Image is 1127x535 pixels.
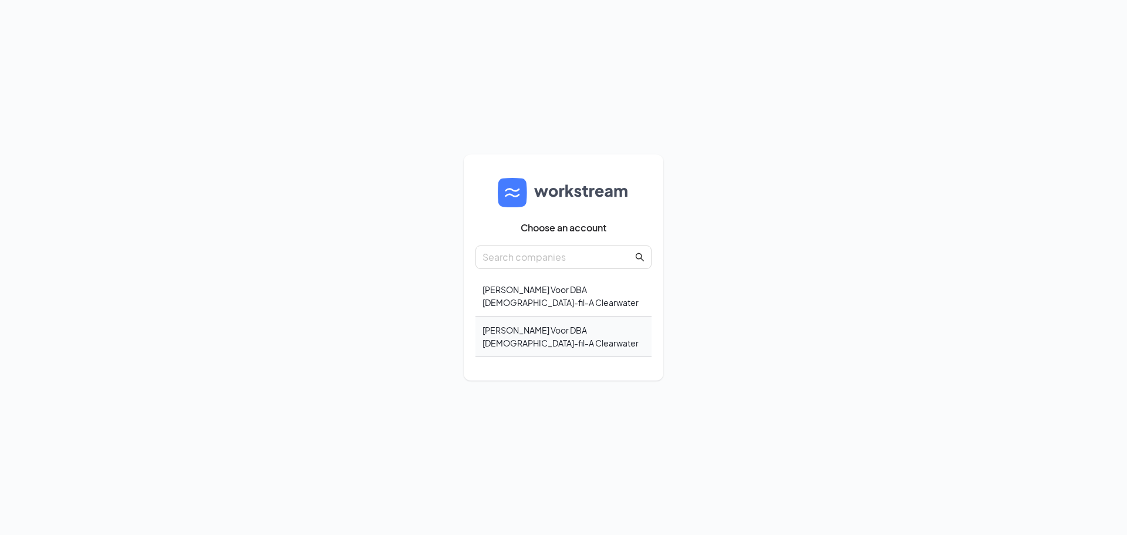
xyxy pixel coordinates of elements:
[475,276,652,317] div: [PERSON_NAME] Voor DBA [DEMOGRAPHIC_DATA]-fil-A Clearwater
[475,317,652,357] div: [PERSON_NAME] Voor DBA [DEMOGRAPHIC_DATA]-fil-A Clearwater
[482,250,633,264] input: Search companies
[498,178,629,207] img: logo
[635,253,645,262] span: search
[521,222,606,234] span: Choose an account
